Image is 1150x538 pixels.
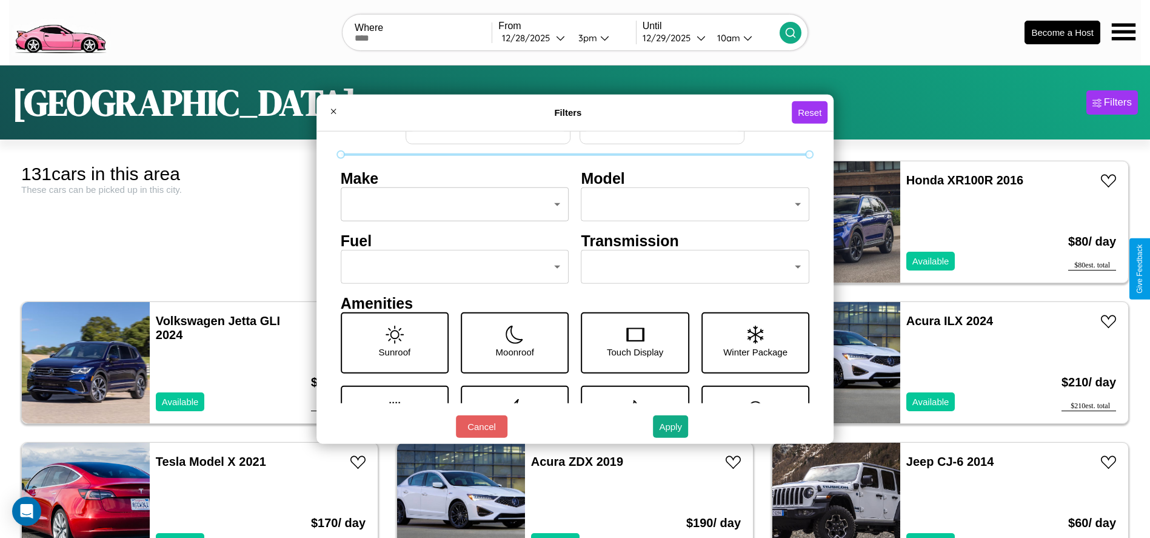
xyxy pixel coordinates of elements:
[311,363,366,402] h3: $ 180 / day
[341,232,569,249] h4: Fuel
[1086,90,1138,115] button: Filters
[1104,96,1132,109] div: Filters
[906,173,1023,187] a: Honda XR100R 2016
[912,253,949,269] p: Available
[581,232,810,249] h4: Transmission
[653,415,688,438] button: Apply
[1068,261,1116,271] div: $ 80 est. total
[723,343,787,360] p: Winter Package
[1061,402,1116,411] div: $ 210 est. total
[912,394,949,410] p: Available
[12,78,356,127] h1: [GEOGRAPHIC_DATA]
[1135,244,1144,294] div: Give Feedback
[1061,363,1116,402] h3: $ 210 / day
[502,32,556,44] div: 12 / 28 / 2025
[498,32,569,44] button: 12/28/2025
[643,32,697,44] div: 12 / 29 / 2025
[21,164,378,184] div: 131 cars in this area
[607,343,663,360] p: Touch Display
[156,314,280,341] a: Volkswagen Jetta GLI 2024
[707,32,780,44] button: 10am
[344,107,792,118] h4: Filters
[711,32,743,44] div: 10am
[355,22,492,33] label: Where
[569,32,635,44] button: 3pm
[12,497,41,526] div: Open Intercom Messenger
[581,169,810,187] h4: Model
[572,32,600,44] div: 3pm
[379,343,411,360] p: Sunroof
[531,455,623,468] a: Acura ZDX 2019
[162,394,199,410] p: Available
[156,455,266,468] a: Tesla Model X 2021
[1068,223,1116,261] h3: $ 80 / day
[341,294,810,312] h4: Amenities
[341,169,569,187] h4: Make
[906,455,994,468] a: Jeep CJ-6 2014
[311,402,366,411] div: $ 180 est. total
[906,314,993,328] a: Acura ILX 2024
[9,6,111,56] img: logo
[792,101,827,124] button: Reset
[21,184,378,195] div: These cars can be picked up in this city.
[496,343,534,360] p: Moonroof
[1025,21,1100,44] button: Become a Host
[643,21,780,32] label: Until
[456,415,507,438] button: Cancel
[498,21,635,32] label: From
